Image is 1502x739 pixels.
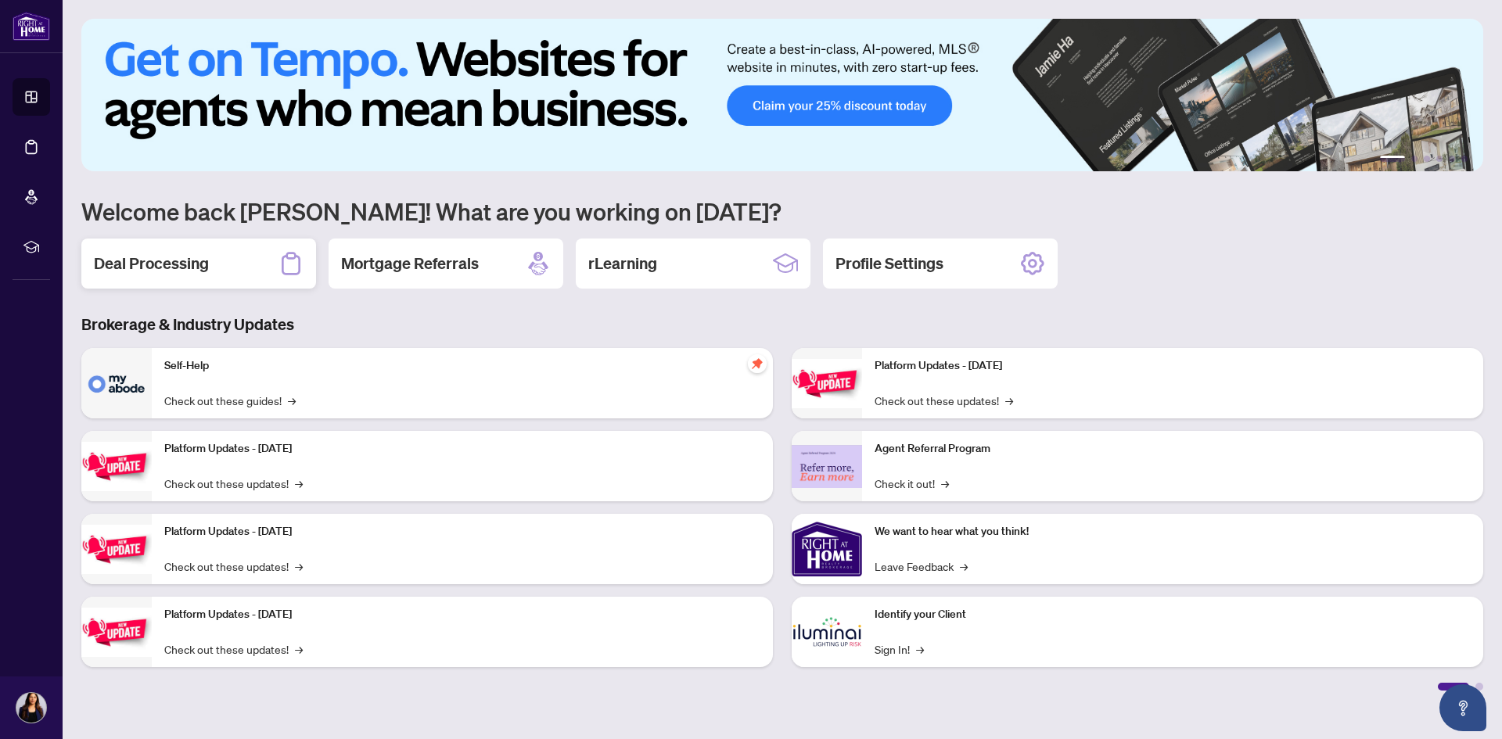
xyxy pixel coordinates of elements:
[1424,156,1430,162] button: 3
[1380,156,1405,162] button: 1
[960,558,968,575] span: →
[588,253,657,274] h2: rLearning
[875,475,949,492] a: Check it out!→
[748,354,767,373] span: pushpin
[164,523,760,540] p: Platform Updates - [DATE]
[288,392,296,409] span: →
[164,357,760,375] p: Self-Help
[164,440,760,457] p: Platform Updates - [DATE]
[164,640,303,658] a: Check out these updates!→
[875,357,1471,375] p: Platform Updates - [DATE]
[1449,156,1455,162] button: 5
[94,253,209,274] h2: Deal Processing
[875,523,1471,540] p: We want to hear what you think!
[1461,156,1468,162] button: 6
[81,348,152,418] img: Self-Help
[13,12,50,41] img: logo
[835,253,943,274] h2: Profile Settings
[792,597,862,667] img: Identify your Client
[341,253,479,274] h2: Mortgage Referrals
[1439,684,1486,731] button: Open asap
[875,640,924,658] a: Sign In!→
[164,392,296,409] a: Check out these guides!→
[792,359,862,408] img: Platform Updates - June 23, 2025
[164,475,303,492] a: Check out these updates!→
[16,693,46,723] img: Profile Icon
[1436,156,1443,162] button: 4
[1005,392,1013,409] span: →
[875,392,1013,409] a: Check out these updates!→
[875,606,1471,623] p: Identify your Client
[81,19,1483,171] img: Slide 0
[875,558,968,575] a: Leave Feedback→
[81,314,1483,335] h3: Brokerage & Industry Updates
[916,640,924,658] span: →
[81,442,152,491] img: Platform Updates - September 16, 2025
[81,608,152,657] img: Platform Updates - July 8, 2025
[81,525,152,574] img: Platform Updates - July 21, 2025
[295,558,303,575] span: →
[295,475,303,492] span: →
[941,475,949,492] span: →
[875,440,1471,457] p: Agent Referral Program
[164,558,303,575] a: Check out these updates!→
[295,640,303,658] span: →
[1411,156,1418,162] button: 2
[164,606,760,623] p: Platform Updates - [DATE]
[81,196,1483,226] h1: Welcome back [PERSON_NAME]! What are you working on [DATE]?
[792,445,862,488] img: Agent Referral Program
[792,514,862,584] img: We want to hear what you think!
